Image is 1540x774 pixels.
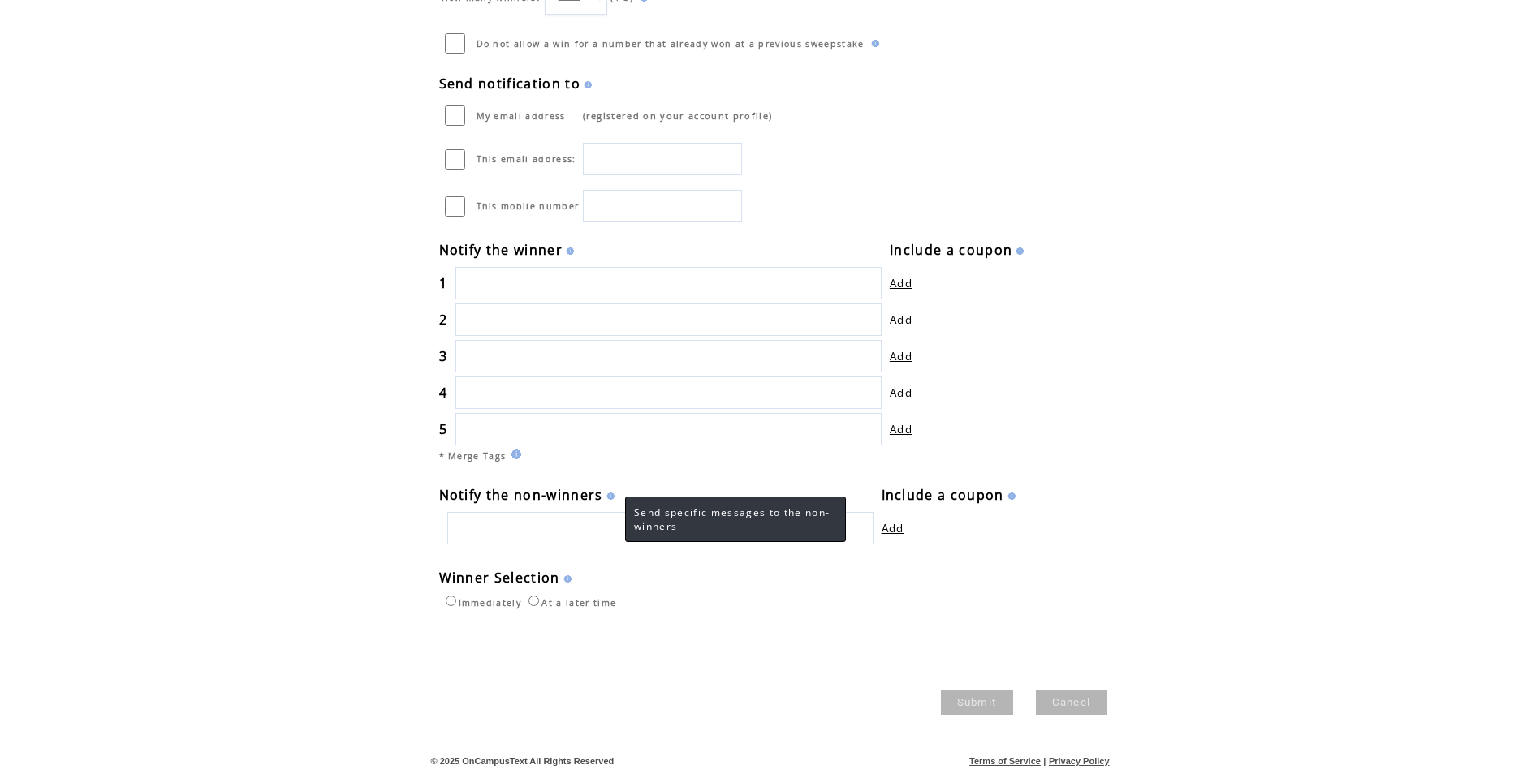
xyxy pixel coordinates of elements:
[1036,690,1107,715] a: Cancel
[439,347,447,365] span: 3
[580,81,592,88] img: help.gif
[431,756,615,766] span: © 2025 OnCampusText All Rights Reserved
[603,492,615,500] img: help.gif
[969,756,1041,766] a: Terms of Service
[882,521,904,535] a: Add
[477,110,566,122] span: My email address
[477,200,580,212] span: This mobile number
[439,420,447,438] span: 5
[1043,756,1046,766] span: |
[1049,756,1110,766] a: Privacy Policy
[439,241,563,259] span: Notify the winner
[890,385,912,400] a: Add
[439,75,581,92] span: Send notification to
[890,276,912,290] a: Add
[446,596,456,606] input: Immediately
[583,110,773,122] span: (registered on your account profile)
[560,575,572,583] img: help.gif
[439,450,507,462] span: * Merge Tags
[890,349,912,363] a: Add
[439,569,560,587] span: Winner Selection
[528,596,539,606] input: At a later time
[1012,247,1024,255] img: help.gif
[524,597,616,608] label: At a later time
[442,597,522,608] label: Immediately
[563,247,574,255] img: help.gif
[439,384,447,402] span: 4
[634,505,830,533] span: Send specific messages to the non-winners
[890,312,912,327] a: Add
[890,422,912,436] a: Add
[882,486,1004,504] span: Include a coupon
[507,449,521,459] img: help.gif
[439,311,447,329] span: 2
[439,274,447,292] span: 1
[868,40,879,47] img: help.gif
[439,486,603,504] span: Notify the non-winners
[477,38,865,49] span: Do not allow a win for a number that already won at a previous sweepstake
[1004,492,1016,500] img: help.gif
[477,153,576,165] span: This email address:
[890,241,1012,259] span: Include a coupon
[941,690,1013,715] a: Submit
